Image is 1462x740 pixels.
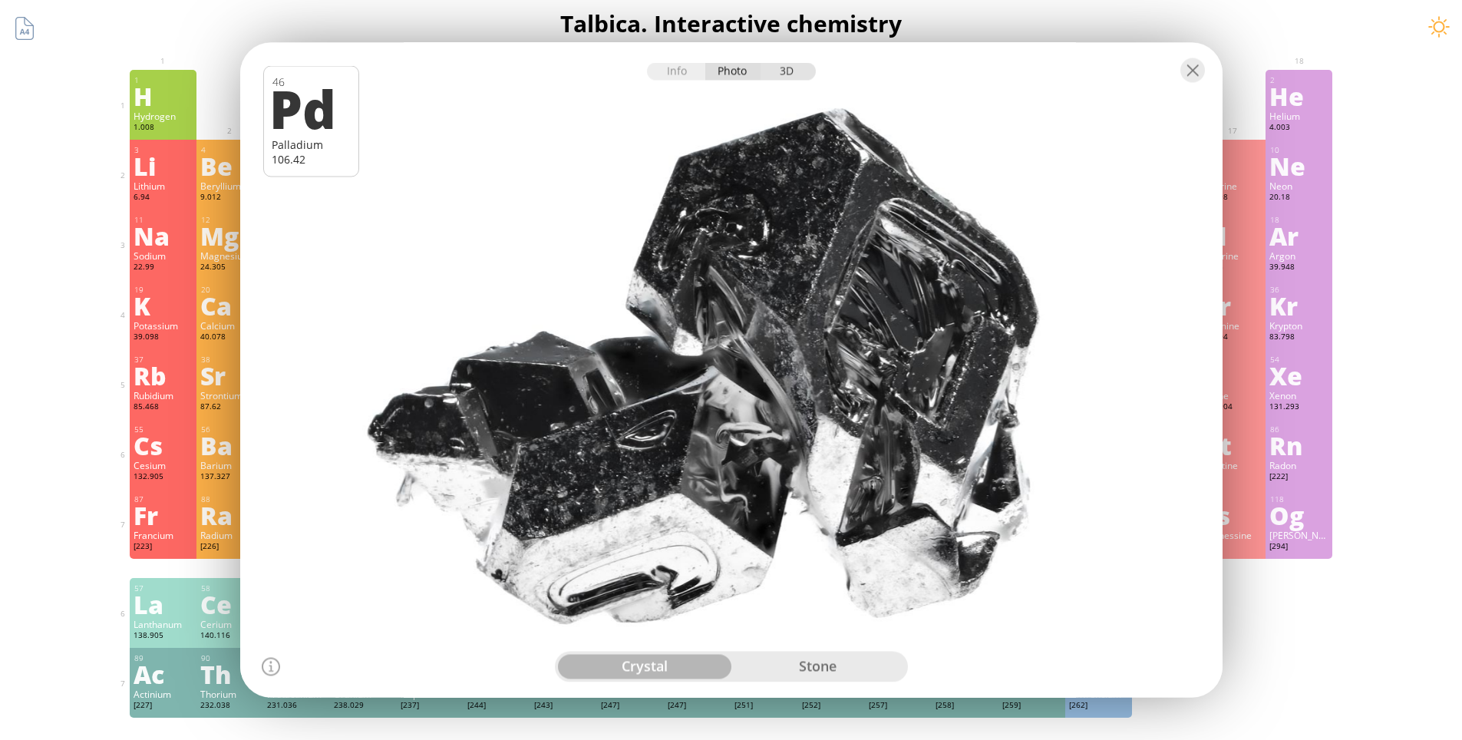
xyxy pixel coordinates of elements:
div: Radium [200,529,259,541]
div: 138.905 [134,630,193,643]
div: Krypton [1269,319,1328,332]
div: Hydrogen [134,110,193,122]
div: 140.116 [200,630,259,643]
div: Astatine [1203,459,1262,471]
div: Thorium [200,688,259,700]
div: Calcium [200,319,259,332]
div: Sodium [134,249,193,262]
div: Cesium [134,459,193,471]
div: 20.18 [1269,192,1328,204]
div: 58 [201,583,259,593]
div: Magnesium [200,249,259,262]
div: 118 [1270,494,1328,504]
div: 53 [1203,355,1262,365]
div: [222] [1269,471,1328,484]
div: 126.904 [1203,401,1262,414]
div: 2 [1270,75,1328,85]
div: Xenon [1269,389,1328,401]
div: 79.904 [1203,332,1262,344]
div: 9 [1203,145,1262,155]
div: 1.008 [134,122,193,134]
div: 17 [1203,215,1262,225]
div: 57 [134,583,193,593]
div: 87.62 [200,401,259,414]
div: I [1203,363,1262,388]
div: stone [731,655,905,679]
div: 3 [134,145,193,155]
div: Francium [134,529,193,541]
div: Beryllium [200,180,259,192]
div: [243] [534,700,593,712]
div: 6.94 [134,192,193,204]
div: Br [1203,293,1262,318]
div: Cs [134,433,193,458]
div: Kr [1269,293,1328,318]
div: Lanthanum [134,618,193,630]
div: 54 [1270,355,1328,365]
div: [293] [1203,541,1262,553]
div: 88 [201,494,259,504]
div: [227] [134,700,193,712]
div: K [134,293,193,318]
div: 4.003 [1269,122,1328,134]
div: Rb [134,363,193,388]
div: Neon [1269,180,1328,192]
div: Na [134,223,193,248]
div: 3D [761,63,816,81]
div: 83.798 [1269,332,1328,344]
div: 90 [201,653,259,663]
div: 87 [134,494,193,504]
div: 37 [134,355,193,365]
div: 36 [1270,285,1328,295]
div: [223] [134,541,193,553]
div: 55 [134,425,193,434]
div: 117 [1203,494,1262,504]
div: 20 [201,285,259,295]
div: 85.468 [134,401,193,414]
div: Cerium [200,618,259,630]
div: La [134,592,193,616]
div: [237] [401,700,460,712]
div: 22.99 [134,262,193,274]
div: crystal [558,655,731,679]
div: 89 [134,653,193,663]
div: Rn [1269,433,1328,458]
div: Bromine [1203,319,1262,332]
div: [259] [1002,700,1061,712]
div: H [134,84,193,108]
div: [251] [734,700,794,712]
div: 18.998 [1203,192,1262,204]
div: Tennessine [1203,529,1262,541]
div: Argon [1269,249,1328,262]
div: 40.078 [200,332,259,344]
div: 24.305 [200,262,259,274]
div: 39.098 [134,332,193,344]
div: 19 [134,285,193,295]
div: 18 [1270,215,1328,225]
div: Ne [1269,154,1328,178]
div: 231.036 [267,700,326,712]
div: Fluorine [1203,180,1262,192]
div: 12 [201,215,259,225]
div: 132.905 [134,471,193,484]
div: 39.948 [1269,262,1328,274]
div: Th [200,662,259,686]
div: 11 [134,215,193,225]
div: Sr [200,363,259,388]
div: 106.42 [272,152,351,167]
div: [PERSON_NAME] [1269,529,1328,541]
div: 232.038 [200,700,259,712]
div: Strontium [200,389,259,401]
div: [247] [668,700,727,712]
div: Fr [134,503,193,527]
div: [226] [200,541,259,553]
div: 10 [1270,145,1328,155]
div: He [1269,84,1328,108]
div: Iodine [1203,389,1262,401]
div: 4 [201,145,259,155]
div: [294] [1269,541,1328,553]
div: Ca [200,293,259,318]
div: 238.029 [334,700,393,712]
div: Ts [1203,503,1262,527]
div: Li [134,154,193,178]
